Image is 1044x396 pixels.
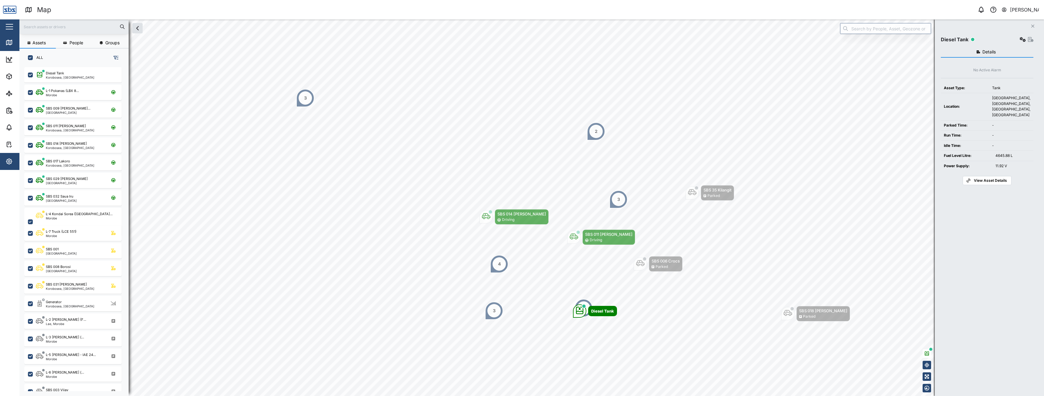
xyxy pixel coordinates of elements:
div: Map [16,39,29,46]
input: Search by People, Asset, Geozone or Place [840,23,931,34]
div: Morobe [46,217,113,220]
div: Idle Time: [944,143,986,149]
div: L-4 Kondai Sorea ([GEOGRAPHIC_DATA]... [46,212,113,217]
div: L-7 Truck (LCE 551) [46,229,76,234]
div: SBS 001 [46,247,59,252]
div: Map marker [485,302,503,320]
div: Korobosea, [GEOGRAPHIC_DATA] [46,305,94,308]
div: 3 [493,307,496,314]
div: Lae, Morobe [46,322,86,325]
label: ALL [33,55,43,60]
div: Sites [16,90,30,97]
div: Parked [803,314,815,320]
div: L-1 Pokanas (LBX 8... [46,88,79,93]
div: [GEOGRAPHIC_DATA] [46,111,90,114]
div: SBS 017 Lakoro [46,159,70,164]
div: - [992,143,1030,149]
div: 3 [304,95,307,101]
div: grid [24,65,128,391]
div: [GEOGRAPHIC_DATA] [46,181,88,184]
div: Parked Time: [944,123,986,128]
div: Map marker [575,299,593,317]
canvas: Map [19,19,1044,396]
div: 4645.88 L [995,153,1030,159]
div: Driving [590,237,602,243]
span: People [69,41,83,45]
span: Details [982,50,996,54]
div: SBS 014 [PERSON_NAME] [497,211,546,217]
a: View Asset Details [963,176,1011,185]
span: Groups [105,41,120,45]
div: Morobe [46,340,84,343]
div: Map marker [781,306,850,321]
button: [PERSON_NAME] [1001,5,1039,14]
div: 2 [595,128,598,135]
div: SBS 003 Vijay [46,388,68,393]
div: [PERSON_NAME] [1010,6,1039,14]
div: Korobosea, [GEOGRAPHIC_DATA] [46,164,94,167]
div: Korobosea, [GEOGRAPHIC_DATA] [46,287,94,290]
div: Diesel Tank [46,71,64,76]
div: L-3 [PERSON_NAME] (... [46,335,84,340]
div: SBS 008 Borosi [46,264,71,269]
img: Main Logo [3,3,16,16]
div: SBS 011 [PERSON_NAME] [585,231,632,237]
div: Reports [16,107,36,114]
div: SBS 032 Saua Iru [46,194,73,199]
div: Morobe [46,357,96,360]
div: No Active Alarm [973,67,1001,73]
div: Tasks [16,141,32,148]
div: Fuel Level Litre: [944,153,989,159]
div: Location: [944,104,986,110]
div: [GEOGRAPHIC_DATA] [46,252,77,255]
div: SBS 018 [PERSON_NAME] [799,308,847,314]
div: 11.92 V [995,163,1030,169]
div: 3 [617,196,620,203]
div: SBS 011 [PERSON_NAME] [46,124,86,129]
div: SBS 014 [PERSON_NAME] [46,141,87,146]
div: - [992,133,1030,138]
div: - [992,123,1030,128]
div: [GEOGRAPHIC_DATA] [46,199,77,202]
div: SBS 009 [PERSON_NAME]... [46,106,90,111]
div: Morobe [46,234,76,237]
span: Assets [32,41,46,45]
div: [GEOGRAPHIC_DATA], [GEOGRAPHIC_DATA], [GEOGRAPHIC_DATA], [GEOGRAPHIC_DATA] [992,95,1030,118]
div: Alarms [16,124,35,131]
div: Map marker [587,122,605,140]
div: Morobe [46,375,84,378]
div: Asset Type: [944,85,986,91]
div: L-2 [PERSON_NAME] (F... [46,317,86,322]
div: Korobosea, [GEOGRAPHIC_DATA] [46,76,94,79]
div: Diesel Tank [941,36,968,43]
div: L-6 [PERSON_NAME] (... [46,370,84,375]
div: Map marker [634,256,683,272]
div: Korobosea, [GEOGRAPHIC_DATA] [46,129,94,132]
div: Korobosea, [GEOGRAPHIC_DATA] [46,146,94,149]
input: Search assets or drivers [23,22,125,31]
div: Map marker [296,89,314,107]
div: [GEOGRAPHIC_DATA] [46,269,77,272]
div: Map marker [686,185,734,201]
div: Map marker [573,304,617,318]
div: Dashboard [16,56,43,63]
div: SBS 029 [PERSON_NAME] [46,176,88,181]
div: Diesel Tank [591,308,614,314]
div: Parked [707,193,720,199]
div: Map marker [609,190,628,208]
div: Map [37,5,51,15]
div: Power Supply: [944,163,989,169]
div: L-5 [PERSON_NAME] - IAE 24... [46,352,96,357]
div: 4 [498,261,501,267]
div: Map marker [480,209,549,225]
div: Tank [992,85,1030,91]
div: SBS 35 Kilangit [703,187,731,193]
span: View Asset Details [974,176,1007,185]
div: Generator [46,300,62,305]
div: Parked [656,264,668,270]
div: Map marker [490,255,508,273]
div: Map marker [567,229,635,245]
div: Assets [16,73,35,80]
div: Settings [16,158,37,165]
div: Run Time: [944,133,986,138]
